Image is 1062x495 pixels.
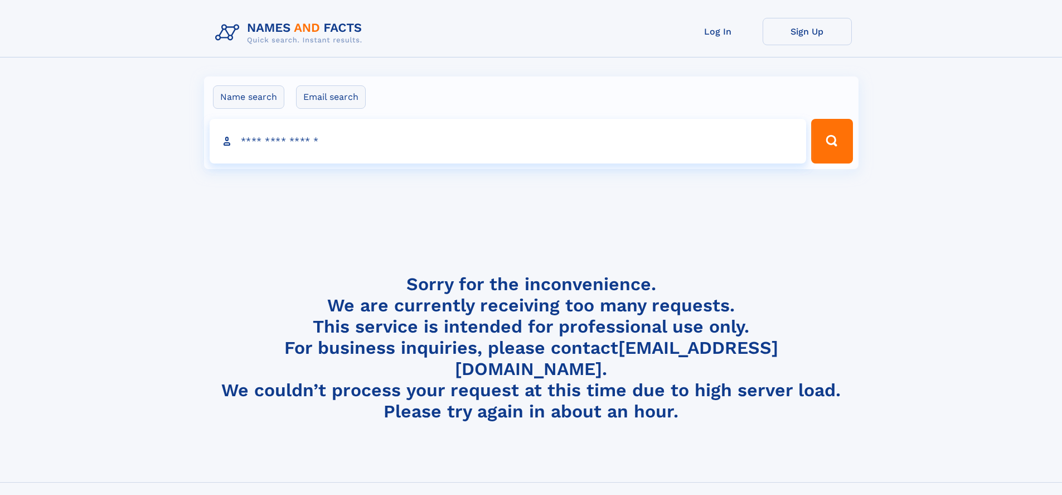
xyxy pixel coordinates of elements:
[296,85,366,109] label: Email search
[211,18,371,48] img: Logo Names and Facts
[455,337,778,379] a: [EMAIL_ADDRESS][DOMAIN_NAME]
[213,85,284,109] label: Name search
[673,18,763,45] a: Log In
[811,119,852,164] button: Search Button
[210,119,807,164] input: search input
[211,273,852,422] h4: Sorry for the inconvenience. We are currently receiving too many requests. This service is intend...
[763,18,852,45] a: Sign Up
